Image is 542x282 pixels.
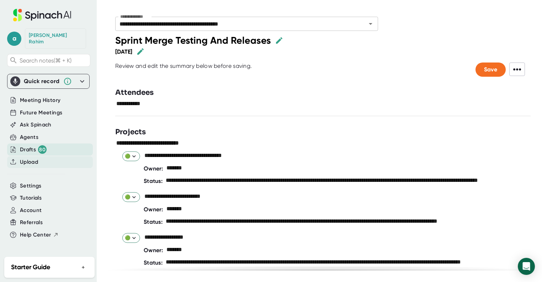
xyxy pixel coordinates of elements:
[20,218,43,227] button: Referrals
[20,57,71,64] span: Search notes (⌘ + K)
[125,194,137,200] span: 🟢
[144,256,163,269] div: Status:
[122,192,140,202] button: 🟢
[29,32,82,45] div: Abdul Rahim
[20,231,51,239] span: Help Center
[125,234,137,241] span: 🟢
[20,194,42,202] button: Tutorials
[20,182,42,190] button: Settings
[115,127,146,137] h3: Projects
[144,203,163,216] div: Owner:
[20,231,59,239] button: Help Center
[20,121,52,129] button: Ask Spinach
[144,162,163,175] div: Owner:
[518,258,535,275] div: Open Intercom Messenger
[115,63,252,77] div: Review and edit the summary below before saving.
[20,145,47,154] div: Drafts
[10,74,86,88] div: Quick record
[20,158,38,166] button: Upload
[509,63,525,76] span: •••
[125,153,137,159] span: 🟢
[20,206,42,215] button: Account
[115,48,132,55] div: [DATE]
[115,87,154,98] h3: Attendees
[20,133,38,141] button: Agents
[144,244,163,256] div: Owner:
[366,19,376,29] button: Open
[475,63,506,77] button: Save
[122,151,140,161] button: 🟢
[144,216,163,228] div: Status:
[144,175,163,187] div: Status:
[7,32,21,46] span: a
[20,96,60,104] button: Meeting History
[24,78,60,85] div: Quick record
[79,262,88,272] button: +
[484,66,497,73] span: Save
[11,262,50,272] h2: Starter Guide
[115,34,271,46] div: Sprint Merge Testing And Releases
[38,145,47,154] div: 80
[122,233,140,243] button: 🟢
[20,145,47,154] button: Drafts 80
[20,109,62,117] button: Future Meetings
